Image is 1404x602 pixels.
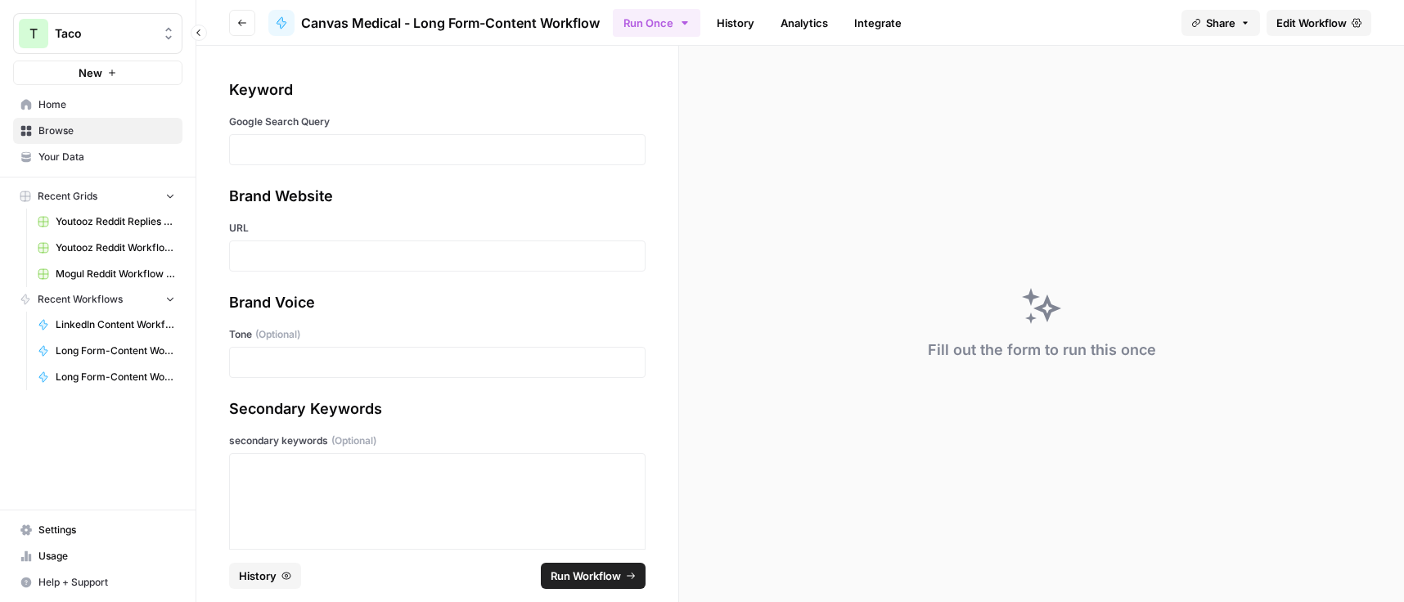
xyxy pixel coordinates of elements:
[13,144,182,170] a: Your Data
[229,327,646,342] label: Tone
[255,327,300,342] span: (Optional)
[29,24,38,43] span: T
[229,221,646,236] label: URL
[56,370,175,384] span: Long Form-Content Workflow - All Clients (New)
[1181,10,1260,36] button: Share
[13,92,182,118] a: Home
[1206,15,1235,31] span: Share
[30,338,182,364] a: Long Form-Content Workflow - AI Clients (New)
[30,312,182,338] a: LinkedIn Content Workflow
[229,291,646,314] div: Brand Voice
[239,568,277,584] span: History
[13,184,182,209] button: Recent Grids
[707,10,764,36] a: History
[551,568,621,584] span: Run Workflow
[38,292,123,307] span: Recent Workflows
[13,543,182,569] a: Usage
[229,434,646,448] label: secondary keywords
[844,10,911,36] a: Integrate
[1276,15,1347,31] span: Edit Workflow
[13,287,182,312] button: Recent Workflows
[229,185,646,208] div: Brand Website
[38,124,175,138] span: Browse
[30,364,182,390] a: Long Form-Content Workflow - All Clients (New)
[229,79,646,101] div: Keyword
[13,569,182,595] button: Help + Support
[928,339,1156,362] div: Fill out the form to run this once
[56,240,175,255] span: Youtooz Reddit Workflow Grid
[56,317,175,332] span: LinkedIn Content Workflow
[229,115,646,129] label: Google Search Query
[38,150,175,164] span: Your Data
[55,25,154,42] span: Taco
[38,549,175,564] span: Usage
[541,563,646,589] button: Run Workflow
[13,118,182,144] a: Browse
[38,523,175,537] span: Settings
[56,267,175,281] span: Mogul Reddit Workflow Grid (1)
[13,61,182,85] button: New
[268,10,600,36] a: Canvas Medical - Long Form-Content Workflow
[38,97,175,112] span: Home
[56,344,175,358] span: Long Form-Content Workflow - AI Clients (New)
[13,13,182,54] button: Workspace: Taco
[13,517,182,543] a: Settings
[79,65,102,81] span: New
[613,9,700,37] button: Run Once
[229,398,646,420] div: Secondary Keywords
[30,261,182,287] a: Mogul Reddit Workflow Grid (1)
[331,434,376,448] span: (Optional)
[30,209,182,235] a: Youtooz Reddit Replies Workflow Grid
[38,189,97,204] span: Recent Grids
[1267,10,1371,36] a: Edit Workflow
[38,575,175,590] span: Help + Support
[229,563,301,589] button: History
[301,13,600,33] span: Canvas Medical - Long Form-Content Workflow
[771,10,838,36] a: Analytics
[30,235,182,261] a: Youtooz Reddit Workflow Grid
[56,214,175,229] span: Youtooz Reddit Replies Workflow Grid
